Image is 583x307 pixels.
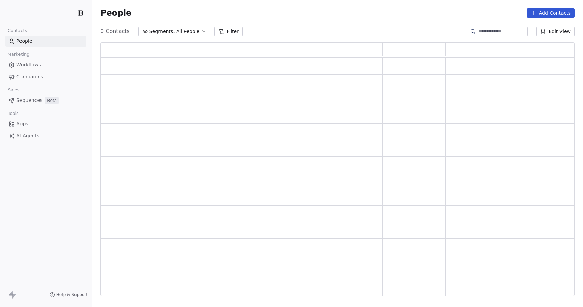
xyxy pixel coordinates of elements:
[5,108,22,119] span: Tools
[149,28,175,35] span: Segments:
[5,85,23,95] span: Sales
[16,97,42,104] span: Sequences
[214,27,243,36] button: Filter
[5,59,86,70] a: Workflows
[45,97,59,104] span: Beta
[5,95,86,106] a: SequencesBeta
[100,27,130,36] span: 0 Contacts
[5,118,86,130] a: Apps
[536,27,575,36] button: Edit View
[4,26,30,36] span: Contacts
[5,36,86,47] a: People
[5,71,86,82] a: Campaigns
[100,8,131,18] span: People
[5,130,86,142] a: AI Agents
[16,73,43,80] span: Campaigns
[56,292,88,297] span: Help & Support
[50,292,88,297] a: Help & Support
[16,132,39,139] span: AI Agents
[16,38,32,45] span: People
[16,61,41,68] span: Workflows
[527,8,575,18] button: Add Contacts
[4,49,32,59] span: Marketing
[16,120,28,128] span: Apps
[176,28,199,35] span: All People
